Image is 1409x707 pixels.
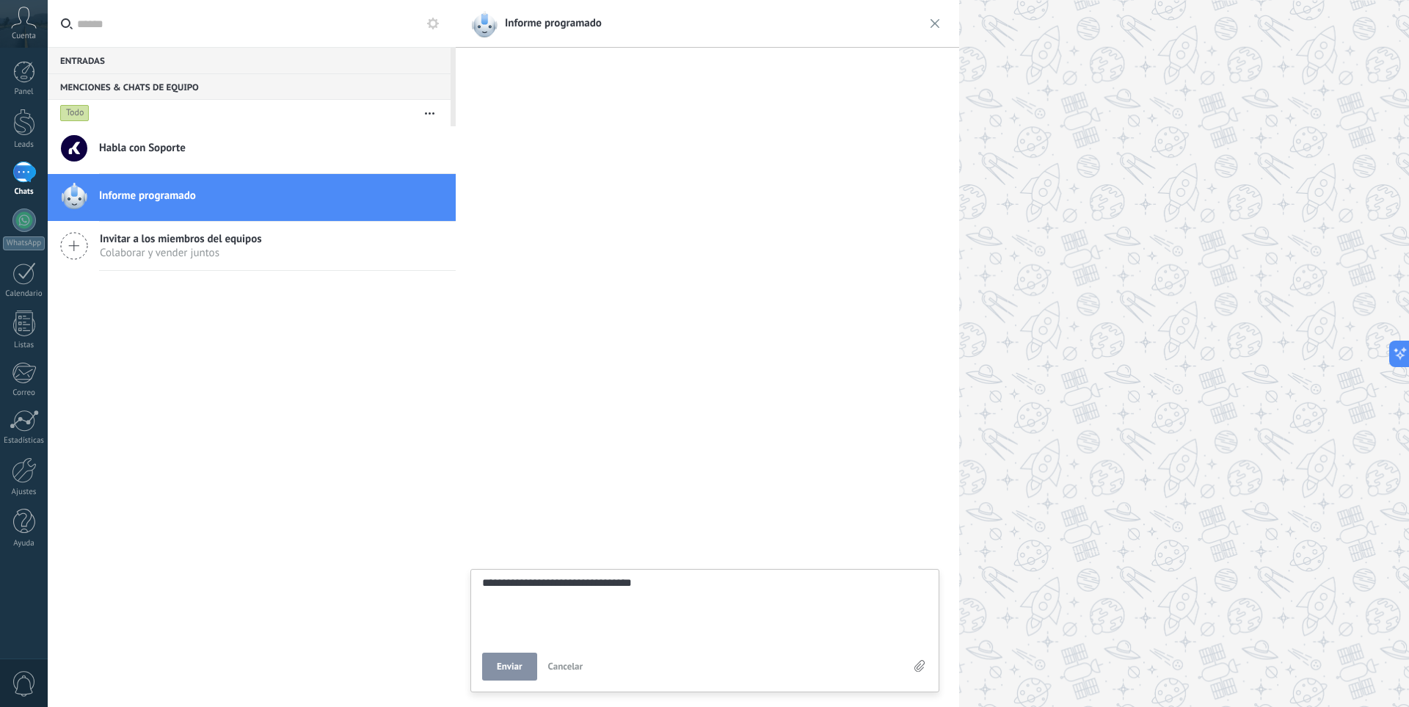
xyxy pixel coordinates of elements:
div: Ayuda [3,539,45,548]
span: Enviar [497,661,523,672]
span: Cancelar [548,660,583,672]
div: Panel [3,87,45,97]
div: Todo [60,104,90,122]
span: Colaborar y vender juntos [100,246,262,260]
img: close_notification.svg [923,12,947,35]
div: Correo [3,388,45,398]
a: Habla con Soporte [48,126,456,173]
div: Ajustes [3,487,45,497]
button: Más [414,100,445,126]
span: Invitar a los miembros del equipos [100,232,262,246]
div: Leads [3,140,45,150]
button: Cancelar [542,653,589,681]
span: Informe programado [496,16,602,30]
div: Entradas [48,47,451,73]
span: Cuenta [12,32,36,41]
div: Menciones & Chats de equipo [48,73,451,100]
span: Habla con Soporte [99,141,186,156]
a: Informe programado [48,174,456,221]
div: Listas [3,341,45,350]
div: Estadísticas [3,436,45,446]
div: Chats [3,187,45,197]
button: Enviar [482,653,537,681]
div: Calendario [3,289,45,299]
span: Informe programado [99,189,196,203]
div: WhatsApp [3,236,45,250]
